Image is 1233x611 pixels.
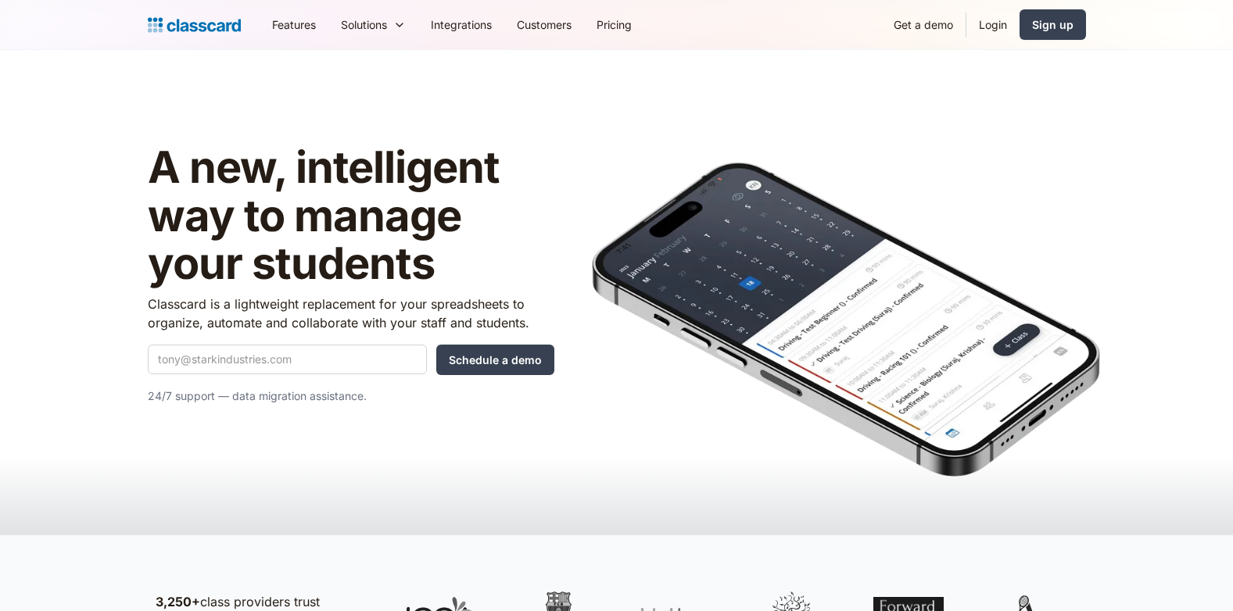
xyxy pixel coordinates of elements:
div: Solutions [328,7,418,42]
p: 24/7 support — data migration assistance. [148,387,554,406]
input: Schedule a demo [436,345,554,375]
input: tony@starkindustries.com [148,345,427,374]
a: Integrations [418,7,504,42]
p: Classcard is a lightweight replacement for your spreadsheets to organize, automate and collaborat... [148,295,554,332]
a: Pricing [584,7,644,42]
a: Sign up [1020,9,1086,40]
a: Login [966,7,1020,42]
h1: A new, intelligent way to manage your students [148,144,554,288]
a: Features [260,7,328,42]
a: home [148,14,241,36]
a: Customers [504,7,584,42]
div: Solutions [341,16,387,33]
strong: 3,250+ [156,594,200,609]
form: Quick Demo Form [148,345,554,375]
div: Sign up [1032,16,1073,33]
a: Get a demo [881,7,966,42]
